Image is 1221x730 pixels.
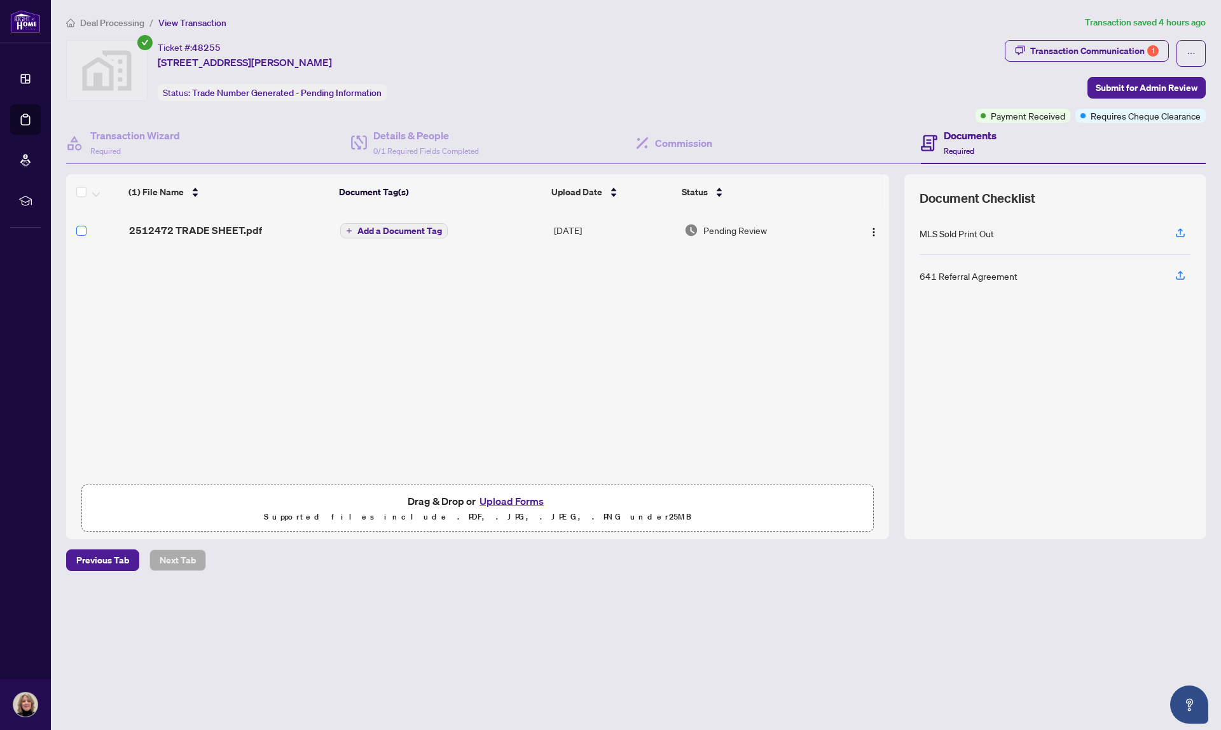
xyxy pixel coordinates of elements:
[1187,49,1196,58] span: ellipsis
[123,174,334,210] th: (1) File Name
[13,692,38,717] img: Profile Icon
[90,509,866,525] p: Supported files include .PDF, .JPG, .JPEG, .PNG under 25 MB
[682,185,708,199] span: Status
[549,210,680,251] td: [DATE]
[551,185,602,199] span: Upload Date
[546,174,677,210] th: Upload Date
[10,10,41,33] img: logo
[373,128,479,143] h4: Details & People
[137,35,153,50] span: check-circle
[476,493,548,509] button: Upload Forms
[357,226,442,235] span: Add a Document Tag
[655,135,712,151] h4: Commission
[67,41,147,100] img: svg%3e
[334,174,546,210] th: Document Tag(s)
[158,40,221,55] div: Ticket #:
[82,485,873,532] span: Drag & Drop orUpload FormsSupported files include .PDF, .JPG, .JPEG, .PNG under25MB
[677,174,839,210] th: Status
[1091,109,1201,123] span: Requires Cheque Clearance
[192,42,221,53] span: 48255
[192,87,382,99] span: Trade Number Generated - Pending Information
[149,549,206,571] button: Next Tab
[1030,41,1159,61] div: Transaction Communication
[340,223,448,238] button: Add a Document Tag
[128,185,184,199] span: (1) File Name
[944,128,997,143] h4: Documents
[920,226,994,240] div: MLS Sold Print Out
[1085,15,1206,30] article: Transaction saved 4 hours ago
[346,228,352,234] span: plus
[1087,77,1206,99] button: Submit for Admin Review
[158,84,387,101] div: Status:
[1170,685,1208,724] button: Open asap
[76,550,129,570] span: Previous Tab
[90,146,121,156] span: Required
[864,220,884,240] button: Logo
[1005,40,1169,62] button: Transaction Communication1
[66,549,139,571] button: Previous Tab
[869,227,879,237] img: Logo
[66,18,75,27] span: home
[944,146,974,156] span: Required
[1096,78,1197,98] span: Submit for Admin Review
[373,146,479,156] span: 0/1 Required Fields Completed
[158,55,332,70] span: [STREET_ADDRESS][PERSON_NAME]
[920,269,1018,283] div: 641 Referral Agreement
[149,15,153,30] li: /
[1147,45,1159,57] div: 1
[129,223,262,238] span: 2512472 TRADE SHEET.pdf
[158,17,226,29] span: View Transaction
[920,189,1035,207] span: Document Checklist
[684,223,698,237] img: Document Status
[703,223,767,237] span: Pending Review
[80,17,144,29] span: Deal Processing
[408,493,548,509] span: Drag & Drop or
[991,109,1065,123] span: Payment Received
[90,128,180,143] h4: Transaction Wizard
